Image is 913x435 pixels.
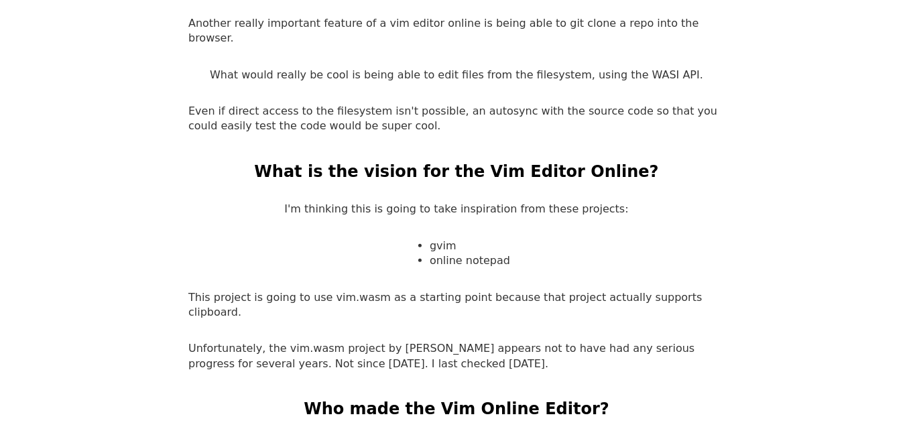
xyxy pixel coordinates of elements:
[430,239,510,253] li: gvim
[430,253,510,268] li: online notepad
[254,161,658,184] h2: What is the vision for the Vim Editor Online?
[188,341,725,371] p: Unfortunately, the vim.wasm project by [PERSON_NAME] appears not to have had any serious progress...
[210,68,703,82] p: What would really be cool is being able to edit files from the filesystem, using the WASI API.
[188,290,725,320] p: This project is going to use vim.wasm as a starting point because that project actually supports ...
[188,16,725,46] p: Another really important feature of a vim editor online is being able to git clone a repo into th...
[188,104,725,134] p: Even if direct access to the filesystem isn't possible, an autosync with the source code so that ...
[284,202,628,216] p: I'm thinking this is going to take inspiration from these projects:
[304,398,609,421] h2: Who made the Vim Online Editor?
